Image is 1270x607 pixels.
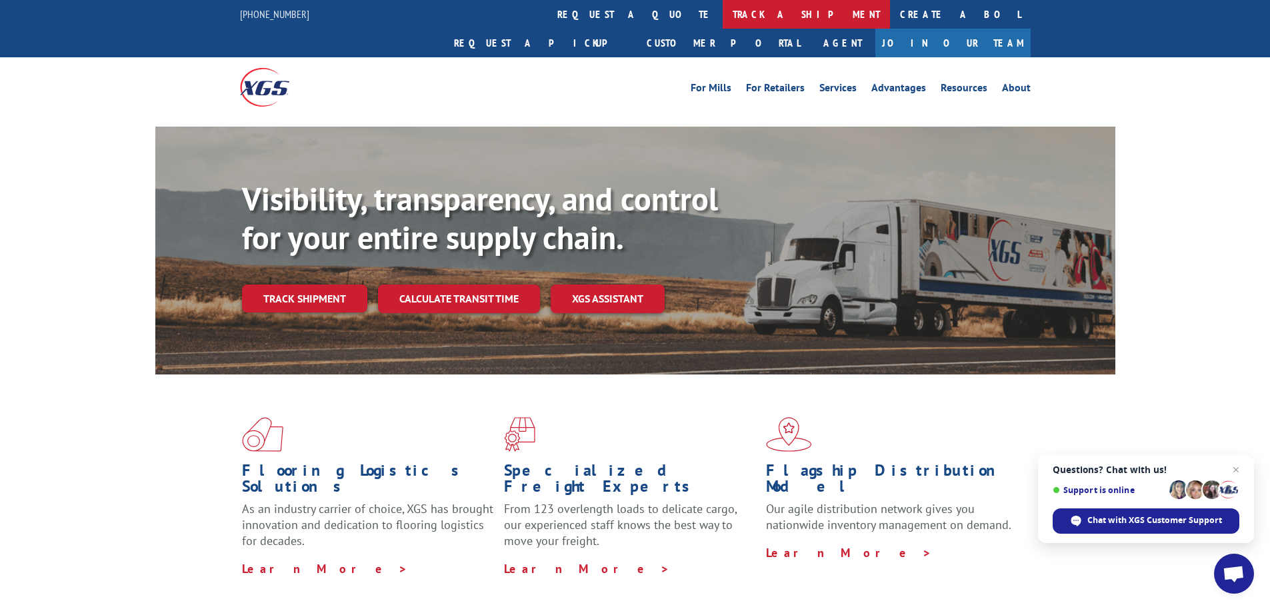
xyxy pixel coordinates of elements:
[504,462,756,501] h1: Specialized Freight Experts
[1053,508,1239,534] span: Chat with XGS Customer Support
[766,545,932,560] a: Learn More >
[1214,554,1254,594] a: Open chat
[242,501,493,548] span: As an industry carrier of choice, XGS has brought innovation and dedication to flooring logistics...
[1053,464,1239,475] span: Questions? Chat with us!
[504,417,535,452] img: xgs-icon-focused-on-flooring-red
[691,83,731,97] a: For Mills
[871,83,926,97] a: Advantages
[819,83,857,97] a: Services
[242,285,367,312] a: Track shipment
[240,7,309,21] a: [PHONE_NUMBER]
[242,417,283,452] img: xgs-icon-total-supply-chain-intelligence-red
[1053,485,1165,495] span: Support is online
[504,501,756,560] p: From 123 overlength loads to delicate cargo, our experienced staff knows the best way to move you...
[637,29,810,57] a: Customer Portal
[242,462,494,501] h1: Flooring Logistics Solutions
[378,285,540,313] a: Calculate transit time
[242,561,408,576] a: Learn More >
[766,462,1018,501] h1: Flagship Distribution Model
[444,29,637,57] a: Request a pickup
[551,285,665,313] a: XGS ASSISTANT
[766,501,1011,532] span: Our agile distribution network gives you nationwide inventory management on demand.
[941,83,987,97] a: Resources
[746,83,805,97] a: For Retailers
[810,29,875,57] a: Agent
[1087,514,1222,526] span: Chat with XGS Customer Support
[1002,83,1031,97] a: About
[875,29,1031,57] a: Join Our Team
[504,561,670,576] a: Learn More >
[766,417,812,452] img: xgs-icon-flagship-distribution-model-red
[242,178,718,258] b: Visibility, transparency, and control for your entire supply chain.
